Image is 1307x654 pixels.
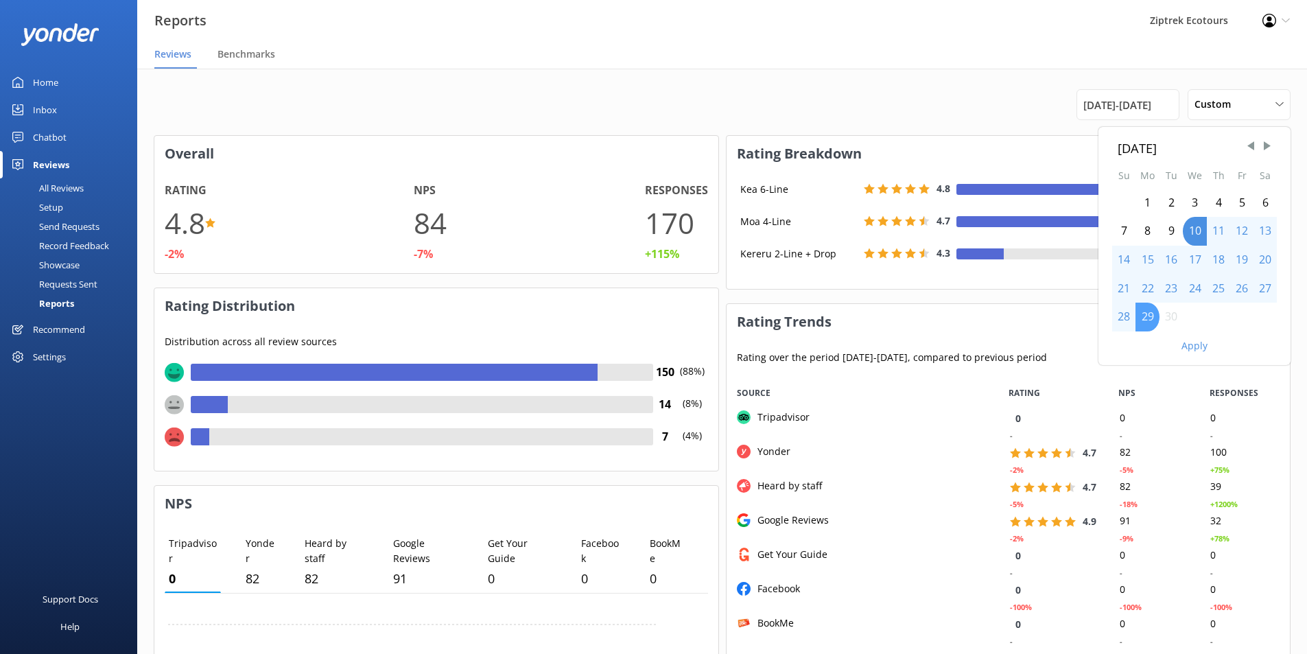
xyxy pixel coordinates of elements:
div: Settings [33,343,66,371]
div: Mon Sep 08 2025 [1135,217,1159,246]
div: Thu Sep 25 2025 [1207,275,1230,303]
div: Yonder [751,444,790,459]
h1: 84 [414,200,447,246]
div: -5% [1119,464,1133,476]
div: Sat Sep 27 2025 [1253,275,1277,303]
p: BookMe [650,536,683,567]
h3: Rating Distribution [154,288,718,324]
div: +1200% [1210,498,1237,511]
h4: 14 [653,396,677,414]
div: Heard by staff [751,478,822,493]
div: 0 [1109,547,1199,564]
div: grid [727,410,1291,650]
a: Requests Sent [8,275,137,294]
div: 0 [1199,547,1290,564]
p: 0 [650,569,683,589]
p: Distribution across all review sources [165,334,708,349]
span: 4.9 [1082,515,1096,528]
div: -7% [414,246,433,264]
div: Sat Sep 06 2025 [1253,189,1277,218]
div: [DATE] [1118,138,1271,158]
div: Wed Sep 10 2025 [1183,217,1207,246]
abbr: Wednesday [1188,169,1202,182]
a: Record Feedback [8,236,137,255]
div: Sat Sep 13 2025 [1253,217,1277,246]
div: 0 [1109,410,1199,427]
div: - [1210,430,1212,442]
div: Fri Sep 05 2025 [1230,189,1253,218]
span: 4.7 [937,214,950,227]
div: Tue Sep 02 2025 [1159,189,1183,218]
div: 100 [1199,444,1290,461]
div: 0 [1199,581,1290,598]
span: 0 [1015,412,1020,425]
div: 0 [1109,616,1199,633]
abbr: Sunday [1118,169,1130,182]
div: Support Docs [43,585,98,613]
div: Record Feedback [8,236,109,255]
span: Next Month [1260,139,1274,153]
div: Sun Sep 07 2025 [1112,217,1135,246]
h4: 150 [653,364,677,382]
span: 4.8 [937,182,950,195]
button: Apply [1181,341,1208,351]
div: Kea 6-Line [737,182,860,197]
div: Fri Sep 19 2025 [1230,246,1253,275]
h1: 170 [645,200,694,246]
div: - [1009,567,1012,579]
div: Send Requests [8,217,99,236]
p: 82 [305,569,364,589]
div: Tue Sep 30 2025 [1159,303,1183,331]
p: (4%) [677,428,708,460]
div: 32 [1199,513,1290,530]
div: 91 [1109,513,1199,530]
abbr: Tuesday [1166,169,1177,182]
div: - [1009,635,1012,648]
abbr: Friday [1238,169,1247,182]
a: Reports [8,294,137,313]
div: Sat Sep 20 2025 [1253,246,1277,275]
div: -100% [1119,601,1141,614]
div: Reviews [33,151,69,178]
div: Kereru 2-Line + Drop [737,246,860,261]
span: Reviews [154,47,191,61]
div: Mon Sep 22 2025 [1135,275,1159,303]
p: 0 [488,569,552,589]
h4: 7 [653,428,677,446]
p: (8%) [677,396,708,428]
h3: Overall [154,136,718,172]
div: BookMe [751,616,794,631]
img: yonder-white-logo.png [21,23,99,46]
div: 82 [1109,478,1199,495]
span: NPS [1118,386,1135,399]
div: Fri Sep 12 2025 [1230,217,1253,246]
span: 4.3 [937,246,950,259]
div: Moa 4-Line [737,214,860,229]
div: 0 [1199,410,1290,427]
div: -5% [1009,498,1023,511]
div: Tripadvisor [751,410,810,425]
div: Setup [8,198,63,217]
div: Fri Sep 26 2025 [1230,275,1253,303]
span: Source [737,386,770,399]
h4: Responses [645,182,708,200]
p: (88%) [677,364,708,396]
span: 4.7 [1082,446,1096,459]
div: - [1210,635,1212,648]
h3: Rating Trends [727,304,1291,340]
div: Reports [8,294,74,313]
div: Tue Sep 23 2025 [1159,275,1183,303]
h3: Reports [154,10,207,32]
p: Facebook [581,536,620,567]
h1: 4.8 [165,200,205,246]
div: 82 [1109,444,1199,461]
span: 0 [1015,618,1020,631]
span: RATING [1009,386,1040,399]
a: Showcase [8,255,137,275]
h3: NPS [154,486,718,522]
h4: Rating [165,182,207,200]
div: Home [33,69,58,96]
abbr: Thursday [1213,169,1225,182]
div: -100% [1210,601,1232,614]
div: -18% [1119,498,1137,511]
